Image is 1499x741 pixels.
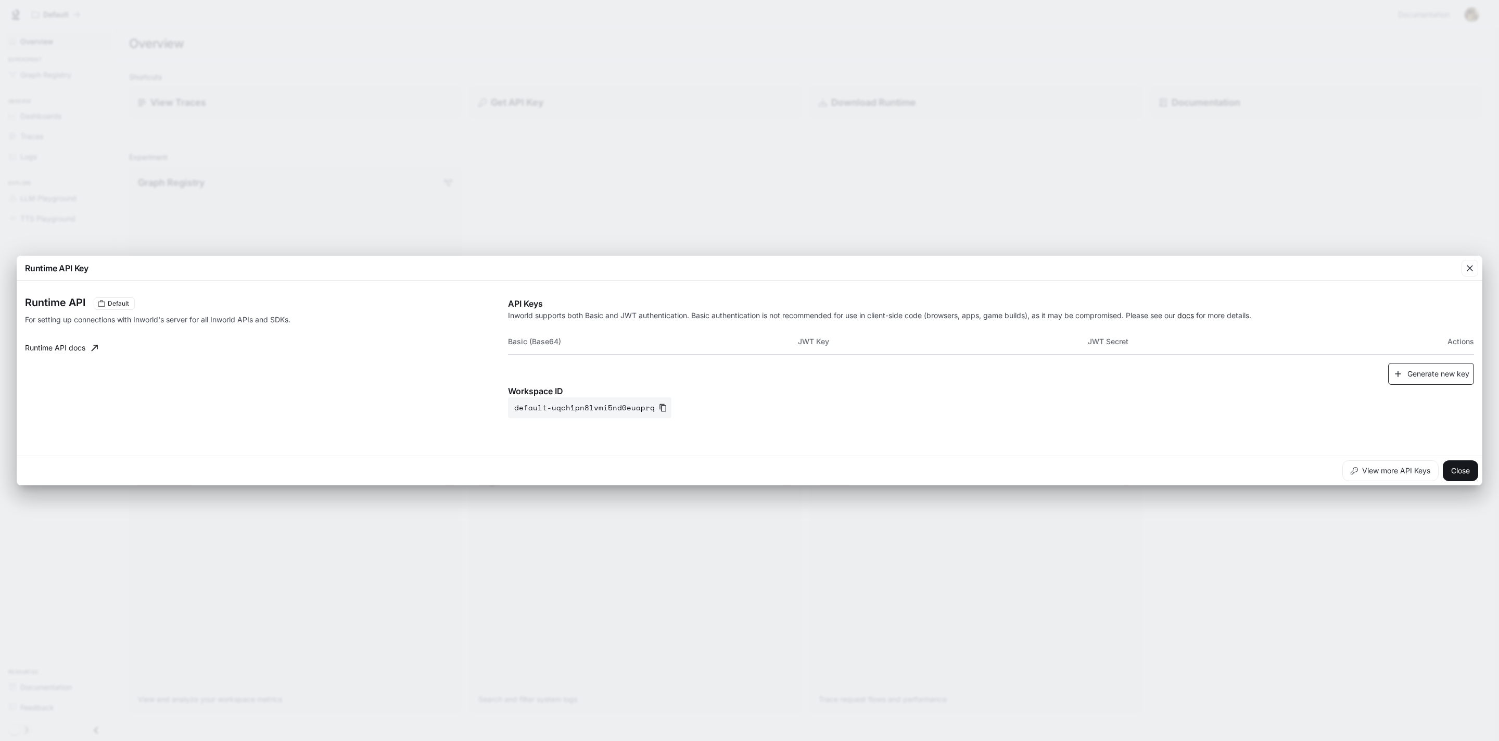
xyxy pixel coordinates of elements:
p: Inworld supports both Basic and JWT authentication. Basic authentication is not recommended for u... [508,310,1474,321]
p: Runtime API Key [25,262,88,274]
button: Generate new key [1388,363,1474,385]
button: Close [1443,460,1478,481]
button: View more API Keys [1342,460,1439,481]
div: These keys will apply to your current workspace only [94,297,135,310]
p: API Keys [508,297,1474,310]
th: Basic (Base64) [508,329,798,354]
h3: Runtime API [25,297,85,308]
th: Actions [1377,329,1474,354]
p: For setting up connections with Inworld's server for all Inworld APIs and SDKs. [25,314,381,325]
a: docs [1177,311,1194,320]
button: default-uqch1pn8lvmi5nd0euaprq [508,397,671,418]
th: JWT Secret [1088,329,1378,354]
span: Default [104,299,133,308]
p: Workspace ID [508,385,1474,397]
a: Runtime API docs [21,337,102,358]
th: JWT Key [798,329,1088,354]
